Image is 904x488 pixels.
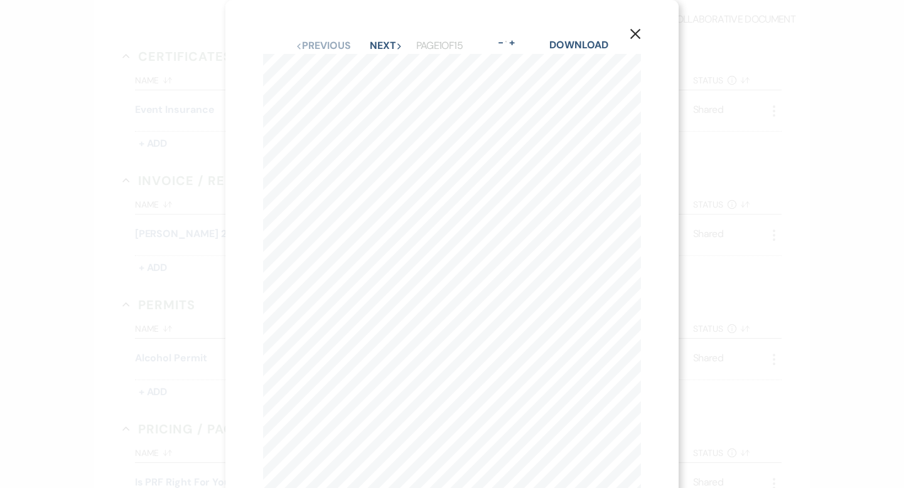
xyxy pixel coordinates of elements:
[549,38,608,51] a: Download
[507,38,517,48] button: +
[495,38,505,48] button: -
[296,41,350,51] button: Previous
[416,38,463,54] p: Page 1 of 15
[370,41,402,51] button: Next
